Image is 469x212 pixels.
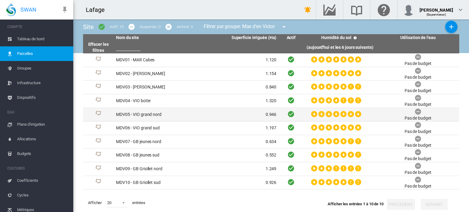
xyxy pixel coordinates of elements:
[114,108,196,121] td: MDV05 - VIO grand nord
[199,21,292,33] div: Filtrer par groupe: Mas d'en Victor
[17,117,68,132] span: Plans d'irrigation
[349,6,364,13] md-icon: Recherche dans la librairie
[114,121,196,135] td: MDV06 - VIO grand sud
[280,23,288,31] md-icon: icon-menu-down
[457,6,464,13] md-icon: icon-chevron-down
[17,90,68,105] span: Dispositifs
[114,53,196,67] td: MDV01 - MAR Cabes
[88,42,109,53] a: Effacer les filtres
[196,67,279,81] td: 1.154
[20,6,36,13] span: SWAN
[17,173,68,188] span: Coefficients
[196,53,279,67] td: 1.120
[405,129,431,135] div: Pas de budget
[83,53,459,67] tr: Site Id: 32031 MDV01 - MAR Cabes 1.120 Pas de budget
[95,56,102,64] img: 1.svg
[376,6,391,13] md-icon: Cliquez ici pour obtenir de l'aide
[405,142,431,149] div: Pas de budget
[351,34,359,41] md-icon: icon-help-circle
[7,22,68,32] span: COMPTE
[130,198,147,208] span: entrées
[85,138,111,146] div: Site Id: 32037
[83,81,459,94] tr: Site Id: 32033 MDV03 - [PERSON_NAME] 0.840 Pas de budget
[110,24,124,30] div: Actif: 10
[95,179,102,186] img: 1.svg
[85,124,111,132] div: Site Id: 32036
[98,23,105,31] md-icon: icon-checkbox-marked-circle
[128,23,135,31] md-icon: icon-minus-circle
[114,149,196,162] td: MDV08 - GB jeunes sud
[17,61,68,76] span: Groupes
[387,199,415,210] button: Précédent
[405,61,431,67] div: Pas de budget
[405,156,431,162] div: Pas de budget
[114,81,196,94] td: MDV03 - [PERSON_NAME]
[114,34,196,41] th: Nom du site
[196,34,279,41] th: Superficie irriguée (Ha)
[405,115,431,121] div: Pas de budget
[420,5,453,11] div: [PERSON_NAME]
[303,41,376,53] th: (aujourd'hui et les 6 jours suivants)
[278,21,290,33] button: icon-menu-down
[176,24,193,30] div: Archivé: 0
[448,23,455,31] md-icon: icon-plus
[83,135,459,149] tr: Site Id: 32037 MDV07 - GB jeunes nord 0.634 Pas de budget
[328,202,384,207] span: Afficher les entrées 1 à 10 de 10
[114,67,196,81] td: MDV02 - [PERSON_NAME]
[196,94,279,108] td: 1.320
[85,84,111,91] div: Site Id: 32033
[279,34,303,41] th: Actif
[83,176,459,190] tr: Site Id: 32040 MDV10 - GB Griollet sud 0.926 Pas de budget
[17,146,68,161] span: Budgets
[196,149,279,162] td: 0.552
[303,34,376,41] th: Humidité du sol
[405,88,431,94] div: Pas de budget
[376,34,459,41] th: Utilisation de l'eau
[402,4,415,16] img: profile.jpg
[85,179,111,186] div: Site Id: 32040
[83,67,459,81] tr: Site Id: 32032 MDV02 - [PERSON_NAME] 1.154 Pas de budget
[114,135,196,149] td: MDV07 - GB jeunes nord
[95,138,102,146] img: 1.svg
[140,24,161,30] div: Suspendu: 0
[114,176,196,189] td: MDV10 - GB Griollet sud
[83,149,459,162] tr: Site Id: 32038 MDV08 - GB jeunes sud 0.552 Pas de budget
[17,46,68,61] span: Parcelles
[83,94,459,108] tr: Site Id: 32034 MDV04 - VIO botte 1.320 Pas de budget
[17,188,68,203] span: Cycles
[95,165,102,173] img: 1.svg
[85,70,111,77] div: Site Id: 32032
[95,111,102,118] img: 1.svg
[83,121,459,135] tr: Site Id: 32036 MDV06 - VIO grand sud 1.197 Pas de budget
[95,124,102,132] img: 1.svg
[322,6,337,13] md-icon: Accéder au Data Hub
[85,152,111,159] div: Site Id: 32038
[95,84,102,91] img: 1.svg
[86,5,110,14] div: Lafage
[302,4,314,16] button: icon-bell-ring
[7,163,68,173] span: CULTURES
[114,94,196,108] td: MDV04 - VIO botte
[85,97,111,105] div: Site Id: 32034
[83,23,94,31] span: Site
[95,97,102,105] img: 1.svg
[445,21,457,33] button: Ajouter un nouveau site, définir la date de début
[17,132,68,146] span: Allocations
[107,200,111,205] div: 20
[421,199,448,210] button: Suivant
[83,108,459,122] tr: Site Id: 32035 MDV05 - VIO grand nord 0.946 Pas de budget
[95,70,102,77] img: 1.svg
[196,135,279,149] td: 0.634
[85,56,111,64] div: Site Id: 32031
[6,3,16,16] img: SWAN-Landscape-Logo-Colour-drop.png
[196,121,279,135] td: 1.197
[83,162,459,176] tr: Site Id: 32039 MDV09 - GB Griollet nord 1.249 Pas de budget
[61,6,68,13] md-icon: icon-pin
[85,198,104,208] span: Afficher
[196,81,279,94] td: 0.840
[17,32,68,46] span: Tableau de bord
[7,107,68,117] span: EAU
[304,6,311,13] md-icon: icon-bell-ring
[95,152,102,159] img: 1.svg
[165,23,172,31] md-icon: icon-cancel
